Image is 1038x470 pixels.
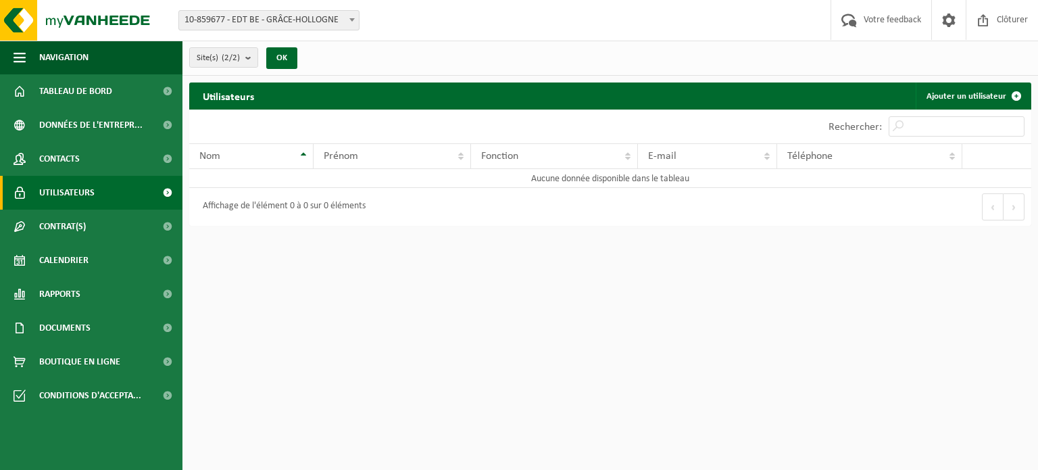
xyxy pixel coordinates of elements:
button: Previous [982,193,1004,220]
span: Rapports [39,277,80,311]
span: Utilisateurs [39,176,95,210]
span: Contacts [39,142,80,176]
span: 10-859677 - EDT BE - GRÂCE-HOLLOGNE [178,10,360,30]
button: Next [1004,193,1024,220]
span: Prénom [324,151,358,162]
span: Téléphone [787,151,833,162]
span: Navigation [39,41,89,74]
span: Tableau de bord [39,74,112,108]
td: Aucune donnée disponible dans le tableau [189,169,1031,188]
span: Documents [39,311,91,345]
span: Conditions d'accepta... [39,379,141,413]
span: E-mail [648,151,676,162]
button: OK [266,47,297,69]
a: Ajouter un utilisateur [916,83,1030,110]
count: (2/2) [222,53,240,62]
div: Affichage de l'élément 0 à 0 sur 0 éléments [196,195,366,219]
label: Rechercher: [829,122,882,133]
span: Contrat(s) [39,210,86,243]
span: Boutique en ligne [39,345,120,379]
span: Calendrier [39,243,89,277]
span: Fonction [481,151,518,162]
span: Données de l'entrepr... [39,108,143,142]
h2: Utilisateurs [189,83,268,109]
span: Site(s) [197,48,240,68]
button: Site(s)(2/2) [189,47,258,68]
span: 10-859677 - EDT BE - GRÂCE-HOLLOGNE [179,11,359,30]
span: Nom [199,151,220,162]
